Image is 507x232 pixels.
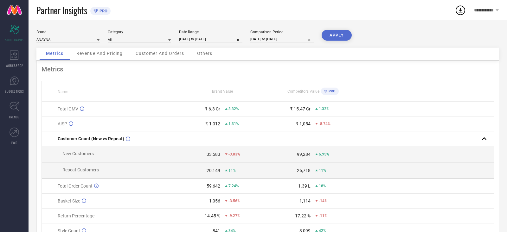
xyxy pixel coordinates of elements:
[455,4,466,16] div: Open download list
[228,152,240,156] span: -9.83%
[212,89,233,94] span: Brand Value
[228,184,239,188] span: 7.24%
[207,168,220,173] div: 20,149
[197,51,212,56] span: Others
[205,106,220,111] div: ₹ 6.3 Cr
[46,51,63,56] span: Metrics
[62,167,99,172] span: Repeat Customers
[250,30,314,34] div: Comparison Period
[58,121,67,126] span: AISP
[9,115,20,119] span: TRENDS
[36,4,87,17] span: Partner Insights
[209,198,220,203] div: 1,056
[319,122,331,126] span: -8.74%
[250,36,314,43] input: Select comparison period
[327,89,336,93] span: PRO
[205,121,220,126] div: ₹ 1,012
[62,151,94,156] span: New Customers
[228,122,239,126] span: 1.31%
[42,65,494,73] div: Metrics
[136,51,184,56] span: Customer And Orders
[228,199,240,203] span: -3.56%
[11,140,17,145] span: FWD
[207,183,220,189] div: 59,642
[58,183,93,189] span: Total Order Count
[76,51,123,56] span: Revenue And Pricing
[299,198,311,203] div: 1,114
[58,198,80,203] span: Basket Size
[298,183,311,189] div: 1.39 L
[297,152,311,157] div: 99,284
[207,152,220,157] div: 33,583
[179,36,242,43] input: Select date range
[6,63,23,68] span: WORKSPACE
[58,136,124,141] span: Customer Count (New vs Repeat)
[297,168,311,173] div: 26,718
[5,89,24,94] span: SUGGESTIONS
[319,168,326,173] span: 11%
[98,9,107,13] span: PRO
[287,89,319,94] span: Competitors Value
[319,107,329,111] span: 1.32%
[36,30,100,34] div: Brand
[58,213,94,218] span: Return Percentage
[179,30,242,34] div: Date Range
[5,37,24,42] span: SCORECARDS
[228,168,236,173] span: 11%
[319,184,326,188] span: 18%
[322,30,352,41] button: APPLY
[205,213,220,218] div: 14.45 %
[295,213,311,218] div: 17.22 %
[319,199,327,203] span: -14%
[228,214,240,218] span: -9.27%
[290,106,311,111] div: ₹ 15.47 Cr
[296,121,311,126] div: ₹ 1,054
[58,89,68,94] span: Name
[319,152,329,156] span: 6.95%
[108,30,171,34] div: Category
[58,106,78,111] span: Total GMV
[319,214,327,218] span: -11%
[228,107,239,111] span: 3.32%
